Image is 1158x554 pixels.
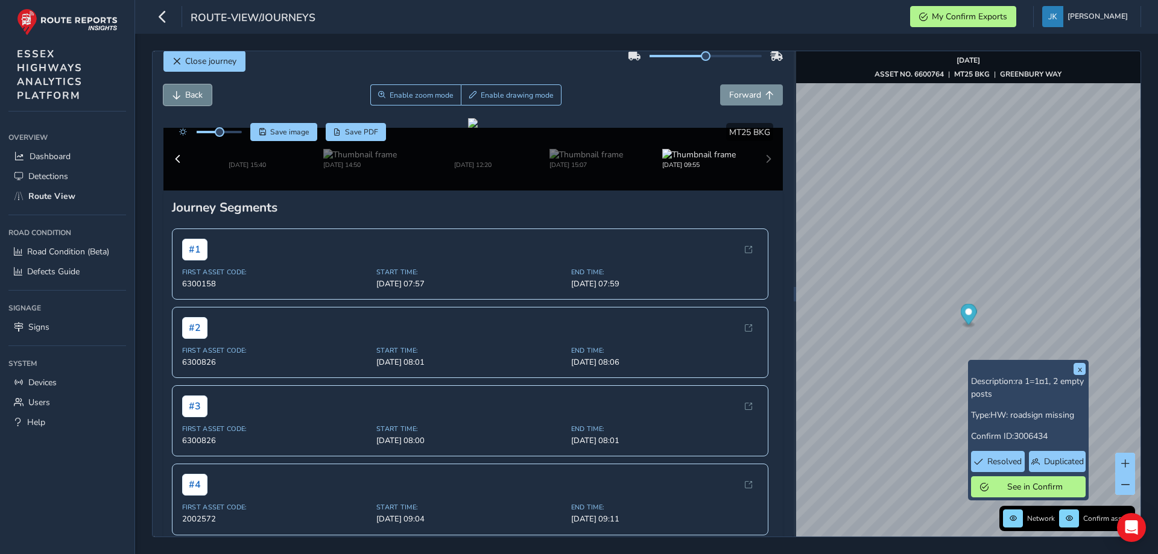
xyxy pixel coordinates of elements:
span: Detections [28,171,68,182]
span: Close journey [185,55,236,67]
span: First Asset Code: [182,483,370,492]
button: See in Confirm [971,476,1086,497]
div: [DATE] 09:55 [662,148,736,157]
button: Forward [720,84,783,105]
a: Road Condition (Beta) [8,242,126,262]
div: [DATE] 14:50 [323,148,397,157]
div: [DATE] 15:07 [549,148,623,157]
span: ra 1=1¤1, 2 empty posts [971,376,1084,400]
div: Signage [8,299,126,317]
span: # 5 [182,532,207,554]
a: Detections [8,166,126,186]
span: Start Time: [376,483,564,492]
span: route-view/journeys [191,10,315,27]
span: MT25 BKG [729,127,770,138]
button: Duplicated [1029,451,1086,472]
span: See in Confirm [993,481,1077,493]
button: PDF [326,123,387,141]
button: [PERSON_NAME] [1042,6,1132,27]
span: 2002572 [182,494,370,505]
span: Devices [28,377,57,388]
span: [DATE] 08:01 [376,336,564,347]
p: Type: [971,409,1086,421]
p: Confirm ID: [971,430,1086,442]
div: Journey Segments [172,178,775,195]
span: Back [185,89,203,101]
span: Defects Guide [27,266,80,277]
span: # 4 [182,454,207,476]
span: 6300158 [182,258,370,269]
div: [DATE] 12:20 [436,148,510,157]
button: Draw [461,84,562,105]
img: diamond-layout [1042,6,1063,27]
span: Start Time: [376,326,564,335]
div: Overview [8,128,126,146]
img: Thumbnail frame [436,136,510,148]
span: [DATE] 08:00 [376,415,564,426]
span: [DATE] 09:04 [376,494,564,505]
div: [DATE] 15:40 [210,148,284,157]
strong: [DATE] [957,55,980,65]
span: Duplicated [1044,456,1084,467]
span: 3006434 [1014,430,1048,442]
span: [DATE] 07:57 [376,258,564,269]
button: Resolved [971,451,1025,472]
span: # 3 [182,375,207,397]
span: Signs [28,321,49,333]
span: Dashboard [30,151,71,162]
a: Help [8,412,126,432]
button: My Confirm Exports [910,6,1016,27]
div: | | [875,69,1061,79]
span: End Time: [571,326,759,335]
span: ESSEX HIGHWAYS ANALYTICS PLATFORM [17,47,83,102]
p: Description: [971,375,1086,400]
a: Signs [8,317,126,337]
span: Confirm assets [1083,514,1131,523]
span: 6300826 [182,415,370,426]
span: 6300826 [182,336,370,347]
strong: GREENBURY WAY [1000,69,1061,79]
img: Thumbnail frame [549,136,623,148]
strong: MT25 BKG [954,69,990,79]
span: Resolved [987,456,1022,467]
img: Thumbnail frame [323,136,397,148]
span: # 1 [182,218,207,240]
span: Enable drawing mode [481,90,554,100]
span: End Time: [571,404,759,413]
button: Back [163,84,212,105]
span: [DATE] 08:06 [571,336,759,347]
span: Save image [270,127,309,137]
strong: ASSET NO. 6600764 [875,69,944,79]
span: [PERSON_NAME] [1068,6,1128,27]
button: Save [250,123,317,141]
button: x [1074,363,1086,375]
span: Road Condition (Beta) [27,246,109,257]
button: Close journey [163,51,245,72]
span: End Time: [571,483,759,492]
button: Zoom [370,84,461,105]
span: Start Time: [376,404,564,413]
span: End Time: [571,247,759,256]
span: Route View [28,190,75,202]
a: Defects Guide [8,262,126,282]
a: Users [8,392,126,412]
span: # 2 [182,297,207,318]
span: Start Time: [376,247,564,256]
span: Forward [729,89,761,101]
div: Road Condition [8,224,126,242]
span: My Confirm Exports [932,11,1007,22]
span: First Asset Code: [182,247,370,256]
img: Thumbnail frame [210,136,284,148]
div: Open Intercom Messenger [1117,513,1146,542]
span: [DATE] 07:59 [571,258,759,269]
span: Save PDF [345,127,378,137]
a: Devices [8,373,126,392]
a: Route View [8,186,126,206]
a: Dashboard [8,146,126,166]
span: Network [1027,514,1055,523]
span: Enable zoom mode [390,90,454,100]
div: System [8,354,126,373]
span: First Asset Code: [182,326,370,335]
img: rr logo [17,8,118,36]
div: Map marker [960,304,976,329]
